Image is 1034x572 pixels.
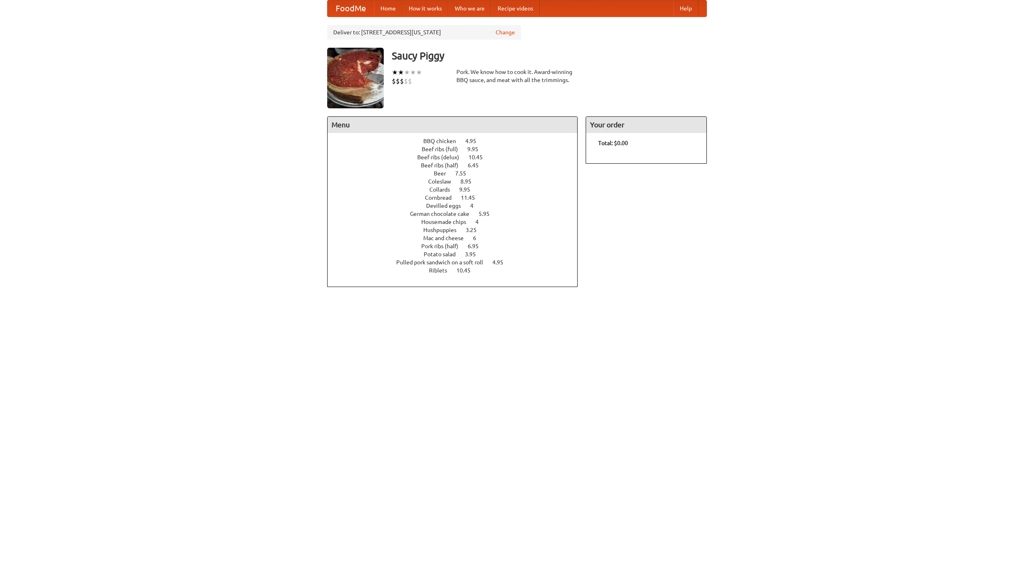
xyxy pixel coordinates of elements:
a: BBQ chicken 4.95 [423,138,491,144]
li: ★ [410,68,416,77]
h4: Your order [586,117,706,133]
span: 4.95 [465,138,484,144]
li: $ [396,77,400,86]
span: Pulled pork sandwich on a soft roll [396,259,491,266]
li: ★ [404,68,410,77]
span: Coleslaw [428,178,459,185]
span: 7.55 [455,170,474,177]
span: Mac and cheese [423,235,472,241]
span: Hushpuppies [423,227,464,233]
span: 9.95 [459,186,478,193]
a: Change [496,28,515,36]
span: Cornbread [425,194,460,201]
span: 10.45 [469,154,491,160]
span: Potato salad [424,251,464,258]
li: $ [400,77,404,86]
span: BBQ chicken [423,138,464,144]
span: 6.45 [468,162,487,169]
img: angular.jpg [327,48,384,108]
a: Beef ribs (full) 9.95 [422,146,493,152]
a: Housemade chips 4 [421,219,494,225]
a: Mac and cheese 6 [423,235,491,241]
span: 6.95 [468,243,487,249]
li: $ [404,77,408,86]
li: ★ [392,68,398,77]
span: Housemade chips [421,219,474,225]
a: Help [673,0,698,17]
h4: Menu [328,117,577,133]
a: Beef ribs (half) 6.45 [421,162,494,169]
span: Beef ribs (delux) [417,154,467,160]
b: Total: $0.00 [598,140,628,146]
a: Coleslaw 8.95 [428,178,486,185]
li: ★ [398,68,404,77]
a: Hushpuppies 3.25 [423,227,492,233]
a: Potato salad 3.95 [424,251,491,258]
span: Beer [434,170,454,177]
div: Deliver to: [STREET_ADDRESS][US_STATE] [327,25,521,40]
a: Collards 9.95 [429,186,485,193]
a: Home [374,0,402,17]
a: FoodMe [328,0,374,17]
span: Beef ribs (full) [422,146,466,152]
span: 3.25 [466,227,485,233]
span: 8.95 [460,178,479,185]
a: Beef ribs (delux) 10.45 [417,154,498,160]
span: 4 [470,203,481,209]
a: Beer 7.55 [434,170,481,177]
span: Devilled eggs [426,203,469,209]
a: How it works [402,0,448,17]
li: $ [408,77,412,86]
span: 5.95 [479,211,498,217]
div: Pork. We know how to cook it. Award-winning BBQ sauce, and meat with all the trimmings. [456,68,578,84]
span: German chocolate cake [410,211,477,217]
a: Cornbread 11.45 [425,194,490,201]
a: Devilled eggs 4 [426,203,488,209]
span: Pork ribs (half) [421,243,467,249]
span: 4.95 [492,259,511,266]
a: Pork ribs (half) 6.95 [421,243,494,249]
li: $ [392,77,396,86]
a: Pulled pork sandwich on a soft roll 4.95 [396,259,518,266]
span: 3.95 [465,251,484,258]
span: 6 [473,235,484,241]
li: ★ [416,68,422,77]
a: German chocolate cake 5.95 [410,211,504,217]
span: Beef ribs (half) [421,162,467,169]
span: 10.45 [456,267,479,274]
a: Who we are [448,0,491,17]
a: Recipe videos [491,0,540,17]
span: Collards [429,186,458,193]
span: 11.45 [461,194,483,201]
h3: Saucy Piggy [392,48,707,64]
span: 9.95 [467,146,486,152]
a: Riblets 10.45 [429,267,485,274]
span: Riblets [429,267,455,274]
span: 4 [475,219,487,225]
